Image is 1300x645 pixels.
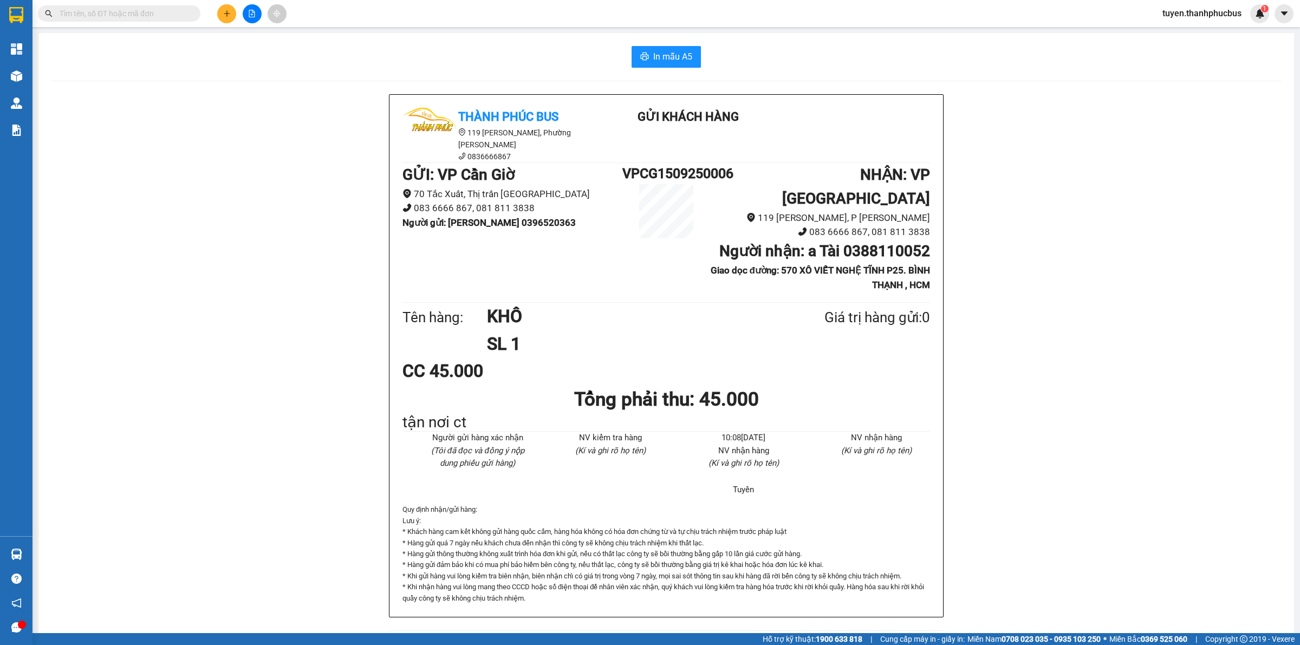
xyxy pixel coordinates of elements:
b: Gửi khách hàng [67,16,107,67]
span: Miền Nam [967,633,1101,645]
p: Lưu ý: [402,516,930,526]
li: NV kiểm tra hàng [557,432,665,445]
img: logo.jpg [14,14,68,68]
span: ⚪️ [1103,637,1107,641]
p: * Hàng gửi đảm bảo khi có mua phí bảo hiểm bên công ty, nếu thất lạc, công ty sẽ bồi thường bằng ... [402,559,930,570]
button: caret-down [1275,4,1293,23]
span: printer [640,52,649,62]
span: aim [273,10,281,17]
span: 1 [1263,5,1266,12]
b: Người nhận : a Tài 0388110052 [719,242,930,260]
p: * Khi gửi hàng vui lòng kiểm tra biên nhận, biên nhận chỉ có giá trị trong vòng 7 ngày, mọi sai s... [402,571,930,582]
li: Người gửi hàng xác nhận [424,432,531,445]
strong: 0708 023 035 - 0935 103 250 [1002,635,1101,643]
span: Hỗ trợ kỹ thuật: [763,633,862,645]
b: Giao dọc đường: 570 XÔ VIẾT NGHỆ TĨNH P25. BÌNH THẠNH , HCM [711,265,930,290]
i: (Kí và ghi rõ họ tên) [841,446,912,455]
sup: 1 [1261,5,1269,12]
span: tuyen.thanhphucbus [1154,6,1250,20]
div: Giá trị hàng gửi: 0 [772,307,930,329]
button: file-add [243,4,262,23]
img: solution-icon [11,125,22,136]
img: logo.jpg [402,108,457,162]
button: aim [268,4,287,23]
span: environment [746,213,756,222]
li: Tuyền [690,484,797,497]
span: question-circle [11,574,22,584]
img: icon-new-feature [1255,9,1265,18]
h1: SL 1 [487,330,772,357]
i: (Kí và ghi rõ họ tên) [708,458,779,468]
img: warehouse-icon [11,97,22,109]
span: copyright [1240,635,1247,643]
div: tận nơi ct [402,414,930,431]
b: Người gửi : [PERSON_NAME] 0396520363 [402,217,576,228]
li: 10:08[DATE] [690,432,797,445]
i: (Kí và ghi rõ họ tên) [575,446,646,455]
span: message [11,622,22,633]
b: NHẬN : VP [GEOGRAPHIC_DATA] [782,166,930,207]
div: Quy định nhận/gửi hàng : [402,504,930,604]
p: * Hàng gửi thông thường không xuất trình hóa đơn khi gửi, nếu có thất lạc công ty sẽ bồi thường b... [402,549,930,559]
span: In mẫu A5 [653,50,692,63]
span: environment [458,128,466,136]
b: Thành Phúc Bus [14,70,55,121]
span: Miền Bắc [1109,633,1187,645]
h1: Tổng phải thu: 45.000 [402,385,930,414]
img: dashboard-icon [11,43,22,55]
p: * Khi nhận hàng vui lòng mang theo CCCD hoặc số điện thoại để nhân viên xác nhận, quý khách vui l... [402,582,930,604]
span: phone [402,203,412,212]
img: logo-vxr [9,7,23,23]
span: file-add [248,10,256,17]
li: 119 [PERSON_NAME], Phường [PERSON_NAME] [402,127,597,151]
p: * Khách hàng cam kết không gửi hàng quốc cấm, hàng hóa không có hóa đơn chứng từ và tự chịu trách... [402,526,930,537]
span: notification [11,598,22,608]
span: search [45,10,53,17]
span: plus [223,10,231,17]
li: 0836666867 [402,151,597,162]
li: NV nhận hàng [823,432,931,445]
span: | [870,633,872,645]
span: caret-down [1279,9,1289,18]
strong: 0369 525 060 [1141,635,1187,643]
input: Tìm tên, số ĐT hoặc mã đơn [60,8,187,19]
span: | [1195,633,1197,645]
strong: 1900 633 818 [816,635,862,643]
span: phone [798,227,807,236]
img: warehouse-icon [11,70,22,82]
span: phone [458,152,466,160]
span: environment [402,189,412,198]
h1: VPCG1509250006 [622,163,710,184]
b: Gửi khách hàng [638,110,739,123]
button: plus [217,4,236,23]
i: (Tôi đã đọc và đồng ý nộp dung phiếu gửi hàng) [431,446,524,468]
button: printerIn mẫu A5 [632,46,701,68]
b: Thành Phúc Bus [458,110,558,123]
div: CC 45.000 [402,357,576,385]
div: Tên hàng: [402,307,487,329]
span: Cung cấp máy in - giấy in: [880,633,965,645]
b: GỬI : VP Cần Giờ [402,166,515,184]
li: NV nhận hàng [690,445,797,458]
li: 083 6666 867, 081 811 3838 [710,225,930,239]
li: 083 6666 867, 081 811 3838 [402,201,622,216]
li: 70 Tắc Xuất, Thị trấn [GEOGRAPHIC_DATA] [402,187,622,201]
p: * Hàng gửi quá 7 ngày nếu khách chưa đến nhận thì công ty sẽ không chịu trách nhiệm khi thất lạc. [402,538,930,549]
li: 119 [PERSON_NAME], P [PERSON_NAME] [710,211,930,225]
h1: KHÔ [487,303,772,330]
img: warehouse-icon [11,549,22,560]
